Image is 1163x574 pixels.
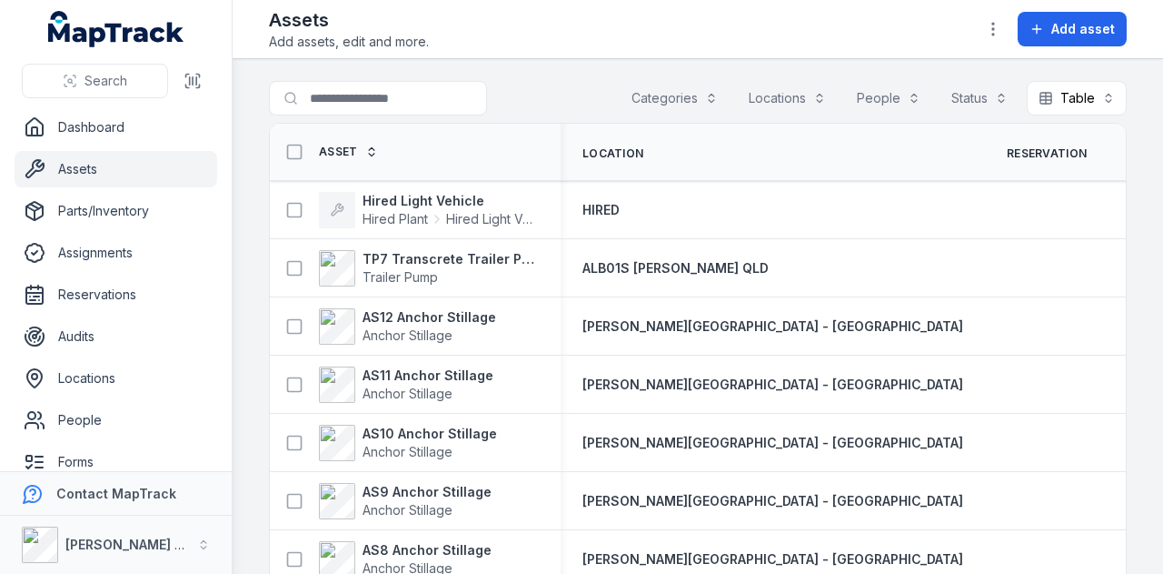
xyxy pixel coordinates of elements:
[363,250,539,268] strong: TP7 Transcrete Trailer Pump
[319,145,358,159] span: Asset
[737,81,838,116] button: Locations
[1018,12,1127,46] button: Add asset
[319,145,378,159] a: Asset
[363,269,438,285] span: Trailer Pump
[319,192,539,228] a: Hired Light VehicleHired PlantHired Light Vehicle
[48,11,184,47] a: MapTrack
[84,72,127,90] span: Search
[845,81,932,116] button: People
[1051,20,1115,38] span: Add asset
[363,541,492,559] strong: AS8 Anchor Stillage
[582,202,620,217] span: HIRED
[582,259,769,277] a: ALB01S [PERSON_NAME] QLD
[15,402,217,438] a: People
[15,109,217,146] a: Dashboard
[582,493,963,509] span: [PERSON_NAME][GEOGRAPHIC_DATA] - [GEOGRAPHIC_DATA]
[363,327,452,343] span: Anchor Stillage
[15,360,217,397] a: Locations
[620,81,730,116] button: Categories
[582,376,963,394] a: [PERSON_NAME][GEOGRAPHIC_DATA] - [GEOGRAPHIC_DATA]
[582,550,963,569] a: [PERSON_NAME][GEOGRAPHIC_DATA] - [GEOGRAPHIC_DATA]
[269,7,429,33] h2: Assets
[582,260,769,276] span: ALB01S [PERSON_NAME] QLD
[939,81,1019,116] button: Status
[319,425,497,461] a: AS10 Anchor StillageAnchor Stillage
[582,435,963,450] span: [PERSON_NAME][GEOGRAPHIC_DATA] - [GEOGRAPHIC_DATA]
[582,377,963,392] span: [PERSON_NAME][GEOGRAPHIC_DATA] - [GEOGRAPHIC_DATA]
[15,318,217,355] a: Audits
[363,483,492,501] strong: AS9 Anchor Stillage
[363,502,452,518] span: Anchor Stillage
[15,277,217,313] a: Reservations
[319,483,492,519] a: AS9 Anchor StillageAnchor Stillage
[319,367,493,403] a: AS11 Anchor StillageAnchor Stillage
[363,425,497,443] strong: AS10 Anchor Stillage
[363,367,493,385] strong: AS11 Anchor Stillage
[582,201,620,219] a: HIRED
[582,434,963,452] a: [PERSON_NAME][GEOGRAPHIC_DATA] - [GEOGRAPHIC_DATA]
[363,210,428,228] span: Hired Plant
[363,308,496,327] strong: AS12 Anchor Stillage
[15,235,217,271] a: Assignments
[363,444,452,459] span: Anchor Stillage
[319,308,496,345] a: AS12 Anchor StillageAnchor Stillage
[15,444,217,480] a: Forms
[582,317,963,336] a: [PERSON_NAME][GEOGRAPHIC_DATA] - [GEOGRAPHIC_DATA]
[56,486,176,501] strong: Contact MapTrack
[446,210,539,228] span: Hired Light Vehicle
[269,33,429,51] span: Add assets, edit and more.
[582,318,963,334] span: [PERSON_NAME][GEOGRAPHIC_DATA] - [GEOGRAPHIC_DATA]
[15,151,217,187] a: Assets
[582,551,963,567] span: [PERSON_NAME][GEOGRAPHIC_DATA] - [GEOGRAPHIC_DATA]
[582,492,963,510] a: [PERSON_NAME][GEOGRAPHIC_DATA] - [GEOGRAPHIC_DATA]
[582,146,643,161] span: Location
[15,193,217,229] a: Parts/Inventory
[22,64,168,98] button: Search
[363,386,452,401] span: Anchor Stillage
[65,537,214,552] strong: [PERSON_NAME] Group
[363,192,539,210] strong: Hired Light Vehicle
[319,250,539,287] a: TP7 Transcrete Trailer PumpTrailer Pump
[1007,146,1087,161] span: Reservation
[1027,81,1127,116] button: Table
